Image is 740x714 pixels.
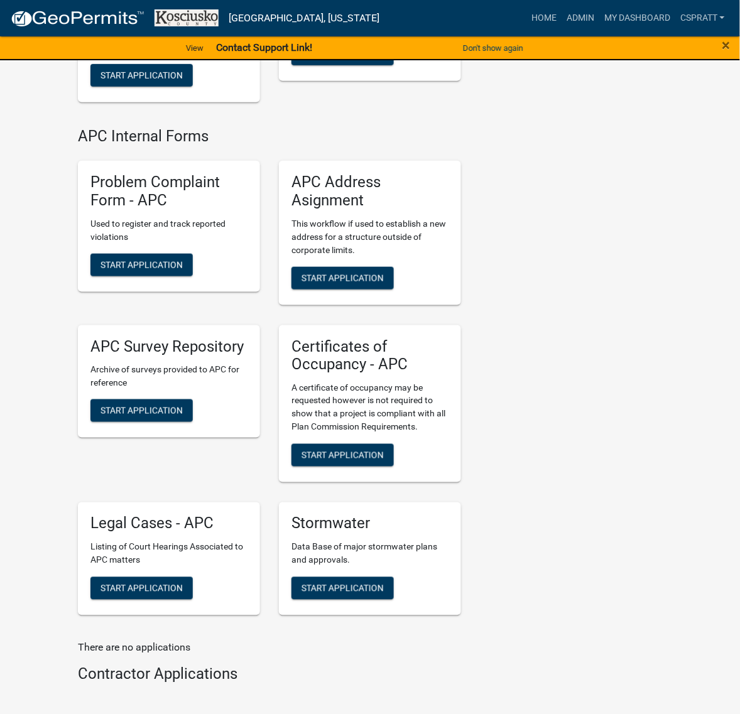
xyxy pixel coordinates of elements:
h5: Legal Cases - APC [90,515,248,533]
h5: Stormwater [291,515,449,533]
a: Admin [562,6,599,30]
span: Start Application [101,583,183,593]
span: Start Application [101,259,183,269]
span: Start Application [101,70,183,80]
button: Don't show again [458,38,528,58]
p: Archive of surveys provided to APC for reference [90,363,248,389]
span: Start Application [101,406,183,416]
span: Start Application [302,583,384,593]
p: There are no applications [78,641,461,656]
p: Listing of Court Hearings Associated to APC matters [90,541,248,567]
img: Kosciusko County, Indiana [155,9,219,26]
wm-workflow-list-section: Contractor Applications [78,666,461,689]
h5: Problem Complaint Form - APC [90,173,248,210]
button: Start Application [90,399,193,422]
h4: APC Internal Forms [78,127,461,146]
button: Start Application [90,577,193,600]
button: Close [722,38,731,53]
a: View [181,38,209,58]
button: Start Application [291,577,394,600]
button: Start Application [291,444,394,467]
span: Start Application [302,273,384,283]
button: Start Application [291,43,394,65]
p: This workflow if used to establish a new address for a structure outside of corporate limits. [291,217,449,257]
h5: Certificates of Occupancy - APC [291,338,449,374]
span: × [722,36,731,54]
strong: Contact Support Link! [216,41,312,53]
button: Start Application [90,64,193,87]
a: Home [526,6,562,30]
a: [GEOGRAPHIC_DATA], [US_STATE] [229,8,379,29]
p: Data Base of major stormwater plans and approvals. [291,541,449,567]
button: Start Application [291,267,394,289]
h5: APC Address Asignment [291,173,449,210]
a: cspratt [675,6,730,30]
p: A certificate of occupancy may be requested however is not required to show that a project is com... [291,381,449,434]
span: Start Application [302,450,384,460]
h5: APC Survey Repository [90,338,248,356]
button: Start Application [90,254,193,276]
h4: Contractor Applications [78,666,461,684]
p: Used to register and track reported violations [90,217,248,244]
a: My Dashboard [599,6,675,30]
